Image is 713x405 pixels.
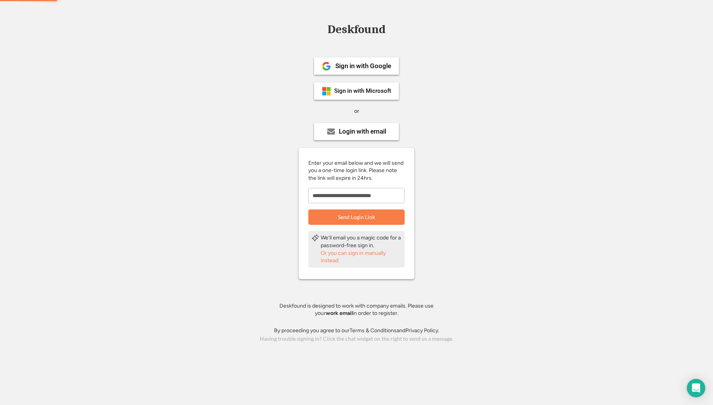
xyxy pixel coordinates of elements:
a: Privacy Policy. [405,327,439,334]
div: Sign in with Google [335,63,391,69]
strong: work email [326,310,353,316]
div: Deskfound is designed to work with company emails. Please use your in order to register. [270,302,443,317]
div: Enter your email below and we will send you a one-time login link. Please note the link will expi... [308,159,405,182]
div: Deskfound [324,23,389,35]
div: or [354,107,359,115]
img: ms-symbollockup_mssymbol_19.png [322,87,331,96]
div: Sign in with Microsoft [334,88,391,94]
div: Or you can sign in manually instead. [321,249,402,264]
div: Open Intercom Messenger [687,379,705,397]
div: We'll email you a magic code for a password-free sign in. [321,234,402,249]
button: Send Login Link [308,209,405,225]
img: 1024px-Google__G__Logo.svg.png [322,62,331,71]
div: Login with email [339,128,386,135]
div: By proceeding you agree to our and [274,327,439,335]
a: Terms & Conditions [350,327,397,334]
